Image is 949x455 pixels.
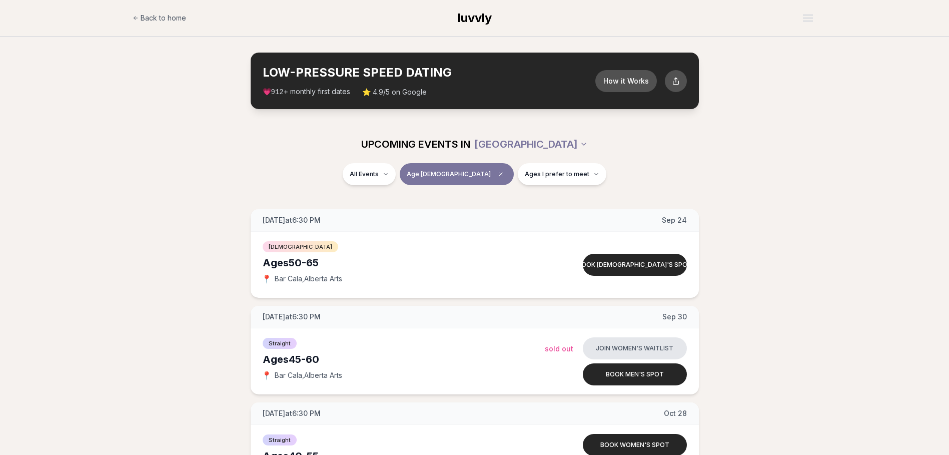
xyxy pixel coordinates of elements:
span: luvvly [458,11,492,25]
span: [DATE] at 6:30 PM [263,312,321,322]
a: Back to home [133,8,186,28]
button: All Events [343,163,396,185]
span: Sep 24 [662,215,687,225]
span: 912 [271,88,284,96]
span: Sep 30 [662,312,687,322]
span: Sold Out [545,344,573,353]
span: UPCOMING EVENTS IN [361,137,470,151]
button: Ages I prefer to meet [518,163,606,185]
button: Join women's waitlist [583,337,687,359]
button: Book men's spot [583,363,687,385]
span: [DEMOGRAPHIC_DATA] [263,241,338,252]
span: Ages I prefer to meet [525,170,589,178]
button: Age [DEMOGRAPHIC_DATA]Clear age [400,163,514,185]
span: 📍 [263,371,271,379]
span: Straight [263,338,297,349]
button: How it Works [595,70,657,92]
span: Bar Cala , Alberta Arts [275,274,342,284]
div: Ages 45-60 [263,352,545,366]
button: Open menu [799,11,817,26]
span: [DATE] at 6:30 PM [263,408,321,418]
a: luvvly [458,10,492,26]
span: Straight [263,434,297,445]
span: Age [DEMOGRAPHIC_DATA] [407,170,491,178]
button: Book [DEMOGRAPHIC_DATA]'s spot [583,254,687,276]
span: ⭐ 4.9/5 on Google [362,87,427,97]
span: 💗 + monthly first dates [263,87,350,97]
button: [GEOGRAPHIC_DATA] [474,133,588,155]
span: Clear age [495,168,507,180]
div: Ages 50-65 [263,256,545,270]
span: Back to home [141,13,186,23]
span: [DATE] at 6:30 PM [263,215,321,225]
span: 📍 [263,275,271,283]
span: Oct 28 [664,408,687,418]
span: Bar Cala , Alberta Arts [275,370,342,380]
h2: LOW-PRESSURE SPEED DATING [263,65,595,81]
span: All Events [350,170,379,178]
